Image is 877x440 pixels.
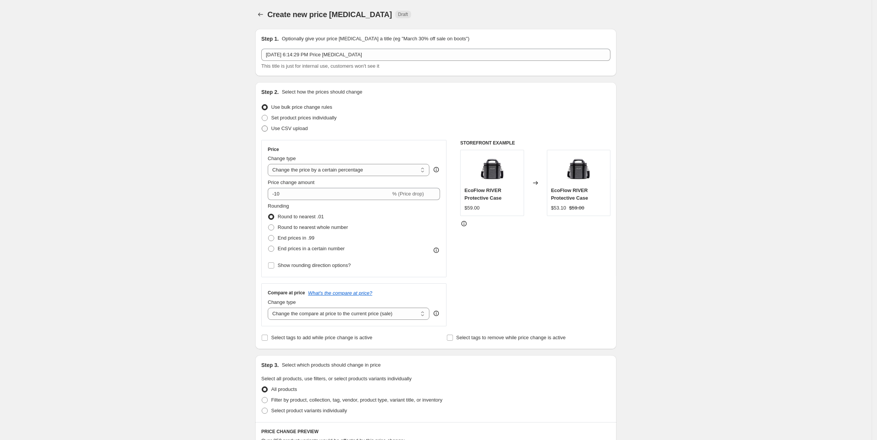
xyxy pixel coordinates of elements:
[551,204,566,212] div: $53.10
[432,310,440,317] div: help
[261,35,279,43] h2: Step 1.
[268,156,296,161] span: Change type
[460,140,610,146] h6: STOREFRONT EXAMPLE
[551,187,588,201] span: EcoFlow RIVER Protective Case
[271,335,372,340] span: Select tags to add while price change is active
[278,235,315,241] span: End prices in .99
[456,335,566,340] span: Select tags to remove while price change is active
[268,203,289,209] span: Rounding
[308,290,372,296] button: What's the compare at price?
[278,246,345,251] span: End prices in a certain number
[271,125,308,131] span: Use CSV upload
[255,9,266,20] button: Price change jobs
[261,376,411,381] span: Select all products, use filters, or select products variants individually
[392,191,424,197] span: % (Price drop)
[278,262,351,268] span: Show rounding direction options?
[261,429,610,435] h6: PRICE CHANGE PREVIEW
[282,35,469,43] p: Optionally give your price [MEDICAL_DATA] a title (eg "March 30% off sale on boots")
[398,11,408,17] span: Draft
[563,154,594,184] img: ecoflow-river-protective-case-accessory-28208267624521_80x.jpg
[464,204,480,212] div: $59.00
[268,290,305,296] h3: Compare at price
[477,154,507,184] img: ecoflow-river-protective-case-accessory-28208267624521_80x.jpg
[261,49,610,61] input: 30% off holiday sale
[271,397,442,403] span: Filter by product, collection, tag, vendor, product type, variant title, or inventory
[268,188,391,200] input: -15
[464,187,502,201] span: EcoFlow RIVER Protective Case
[569,204,584,212] strike: $59.00
[271,104,332,110] span: Use bulk price change rules
[267,10,392,19] span: Create new price [MEDICAL_DATA]
[261,88,279,96] h2: Step 2.
[271,408,347,413] span: Select product variants individually
[261,63,379,69] span: This title is just for internal use, customers won't see it
[282,361,381,369] p: Select which products should change in price
[282,88,362,96] p: Select how the prices should change
[432,166,440,173] div: help
[278,214,324,219] span: Round to nearest .01
[261,361,279,369] h2: Step 3.
[271,115,337,121] span: Set product prices individually
[268,146,279,152] h3: Price
[268,299,296,305] span: Change type
[271,386,297,392] span: All products
[278,224,348,230] span: Round to nearest whole number
[268,179,315,185] span: Price change amount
